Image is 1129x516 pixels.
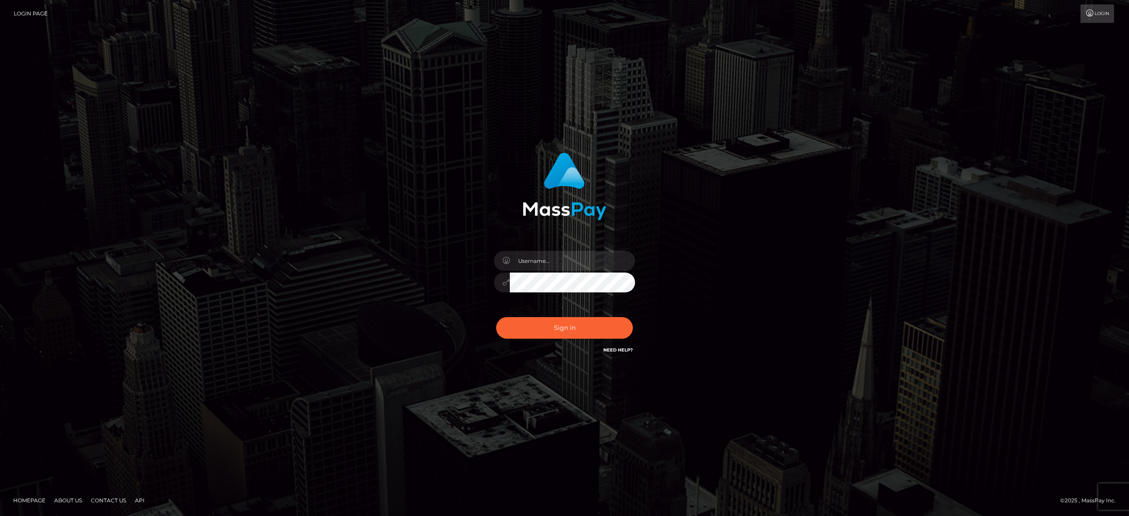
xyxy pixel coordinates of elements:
[496,317,633,339] button: Sign in
[87,494,130,507] a: Contact Us
[603,347,633,353] a: Need Help?
[51,494,86,507] a: About Us
[1060,496,1122,505] div: © 2025 , MassPay Inc.
[14,4,48,23] a: Login Page
[131,494,148,507] a: API
[523,153,606,220] img: MassPay Login
[10,494,49,507] a: Homepage
[510,251,635,271] input: Username...
[1080,4,1114,23] a: Login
